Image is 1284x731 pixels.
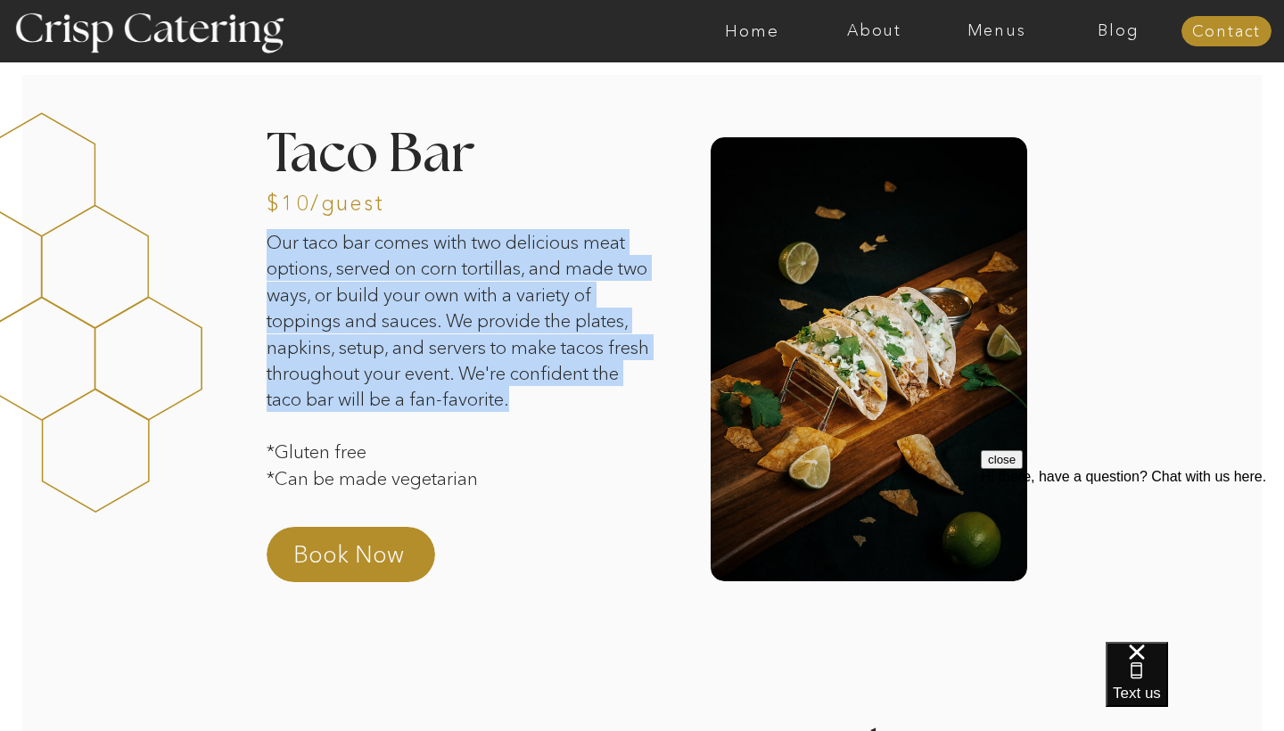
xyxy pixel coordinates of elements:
[1181,23,1272,41] a: Contact
[1058,22,1180,40] a: Blog
[813,22,935,40] a: About
[293,538,450,581] a: Book Now
[267,229,656,507] p: Our taco bar comes with two delicious meat options, served on corn tortillas, and made two ways, ...
[267,193,368,209] h3: $10/guest
[935,22,1058,40] a: Menus
[1106,642,1284,731] iframe: podium webchat widget bubble
[981,450,1284,664] iframe: podium webchat widget prompt
[691,22,813,40] a: Home
[267,128,609,176] h2: Taco Bar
